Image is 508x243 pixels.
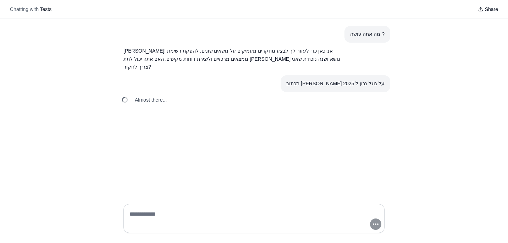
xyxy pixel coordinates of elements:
span: Almost there... [135,96,167,103]
div: תכתוב [PERSON_NAME] על גוגל נכון ל 2025 [286,80,385,88]
span: Chatting with [10,6,39,13]
section: User message [281,75,390,92]
span: Share [485,6,498,13]
button: Chatting with Tests [7,4,54,14]
div: מה אתה עושה ? [350,30,385,38]
section: Response [118,43,356,75]
p: [PERSON_NAME]! אני כאן כדי לעזור לך לבצע מחקרים מעמיקים על נושאים שונים, להפקת רשימת ממצאים מרכזי... [123,47,350,71]
section: User message [344,26,390,43]
button: Share [475,4,501,14]
span: Tests [40,6,52,12]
